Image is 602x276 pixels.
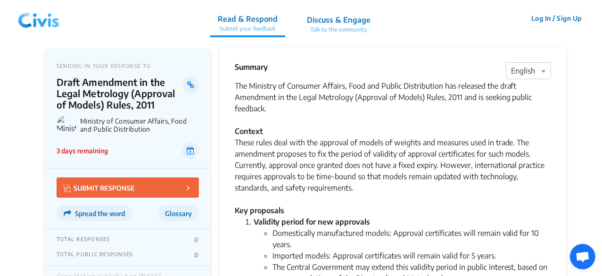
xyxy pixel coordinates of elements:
[254,217,370,226] strong: Validity period for new approvals
[57,205,132,221] button: Spread the word
[57,146,108,156] p: 3 days remaining
[57,236,110,243] p: TOTAL RESPONSES
[307,25,371,34] p: Talk to the community
[525,11,588,25] button: Log In / Sign Up
[307,14,371,25] p: Discuss & Engage
[57,251,133,259] p: TOTAL PUBLIC RESPONSES
[194,251,198,259] p: 0
[64,182,135,193] p: SUBMIT RESPONSE
[570,244,595,269] div: Open chat
[64,184,71,192] img: Vector.jpg
[14,4,63,33] img: navlogo.png
[235,206,284,215] strong: Key proposals
[165,209,192,217] span: Glossary
[218,25,278,33] p: Submit your feedback
[75,209,125,217] span: Spread the word
[57,76,182,110] p: Draft Amendment in the Legal Metrology (Approval of Models) Rules, 2011
[57,63,199,69] p: SENDING IN YOUR RESPONSE TO
[80,117,199,133] p: Ministry of Consumer Affairs, Food and Public Distribution
[57,115,76,135] img: Ministry of Consumer Affairs, Food and Public Distribution logo
[272,227,551,250] li: Domestically manufactured models: Approval certificates will remain valid for 10 years.
[235,126,263,136] strong: Context
[158,205,199,221] button: Glossary
[272,250,551,261] li: Imported models: Approval certificates will remain valid for 5 years.
[235,61,268,73] p: Summary
[218,13,278,25] p: Read & Respond
[235,80,551,216] div: The Ministry of Consumer Affairs, Food and Public Distribution has released the draft Amendment i...
[194,236,198,243] p: 0
[57,177,199,198] button: SUBMIT RESPONSE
